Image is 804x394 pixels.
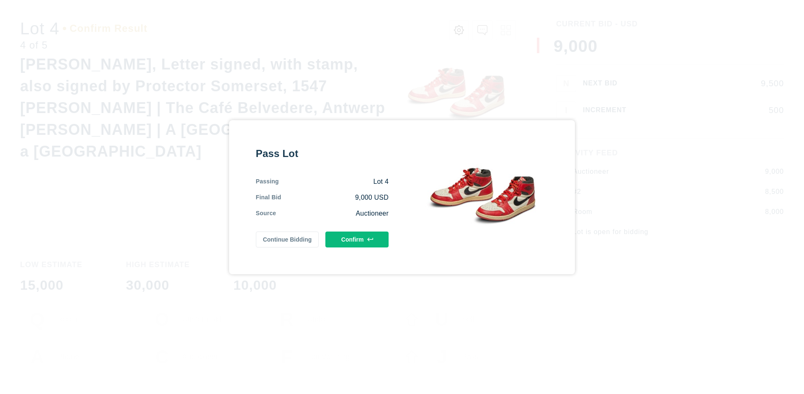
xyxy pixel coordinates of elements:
[325,232,389,247] button: Confirm
[279,177,389,186] div: Lot 4
[256,209,276,218] div: Source
[256,177,279,186] div: Passing
[256,147,389,160] div: Pass Lot
[256,193,281,202] div: Final Bid
[256,232,319,247] button: Continue Bidding
[281,193,389,202] div: 9,000 USD
[276,209,389,218] div: Auctioneer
